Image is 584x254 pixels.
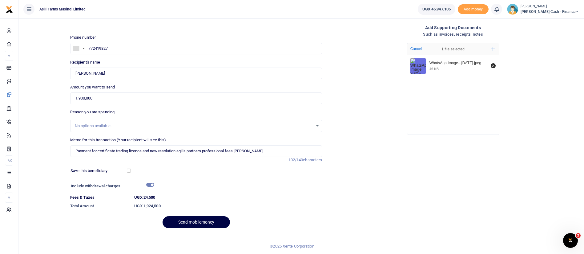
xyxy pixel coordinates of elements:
div: 46 KB [429,67,439,71]
li: M [5,51,13,61]
button: Remove file [490,62,497,69]
label: Reason you are spending [70,109,115,115]
label: Memo for this transaction (Your recipient will see this) [70,137,166,143]
label: Phone number [70,34,96,41]
h4: Such as invoices, receipts, notes [327,31,579,38]
h6: Include withdrawal charges [71,184,151,189]
input: Enter extra information [70,145,322,157]
li: Wallet ballance [415,4,458,15]
div: Unknown [70,43,87,54]
a: logo-small logo-large logo-large [6,7,13,11]
iframe: Intercom live chat [563,233,578,248]
li: M [5,193,13,203]
span: 2 [576,233,581,238]
button: Close [337,247,344,254]
button: Send mobilemoney [163,216,230,228]
label: Save this beneficiary [70,168,107,174]
div: WhatsApp Image 2025-08-11 at 13.09.04.jpeg [429,61,487,66]
a: profile-user [PERSON_NAME] [PERSON_NAME] Cash - Finance [507,4,579,15]
li: Toup your wallet [458,4,489,14]
a: UGX 46,947,105 [418,4,455,15]
button: Add more files [489,45,497,53]
span: 102/140 [288,158,303,162]
img: profile-user [507,4,518,15]
div: 1 file selected [427,43,479,55]
input: Enter phone number [70,43,322,54]
label: Amount you want to send [70,84,115,90]
label: Recipient's name [70,59,100,65]
h6: UGX 1,924,500 [134,204,322,209]
div: No options available. [75,123,313,129]
li: Ac [5,155,13,166]
button: Cancel [409,45,424,53]
img: logo-small [6,6,13,13]
h6: Total Amount [70,204,130,209]
img: WhatsApp Image 2025-08-11 at 13.09.04.jpeg [410,58,426,74]
span: UGX 46,947,105 [422,6,451,12]
span: Asili Farms Masindi Limited [37,6,88,12]
dt: Fees & Taxes [68,194,132,201]
span: Add money [458,4,489,14]
h4: Add supporting Documents [327,24,579,31]
a: Add money [458,6,489,11]
small: [PERSON_NAME] [521,4,579,9]
span: characters [303,158,322,162]
input: Loading name... [70,68,322,79]
div: File Uploader [407,43,499,135]
span: [PERSON_NAME] Cash - Finance [521,9,579,14]
input: UGX [70,92,322,104]
label: UGX 24,500 [134,194,155,201]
